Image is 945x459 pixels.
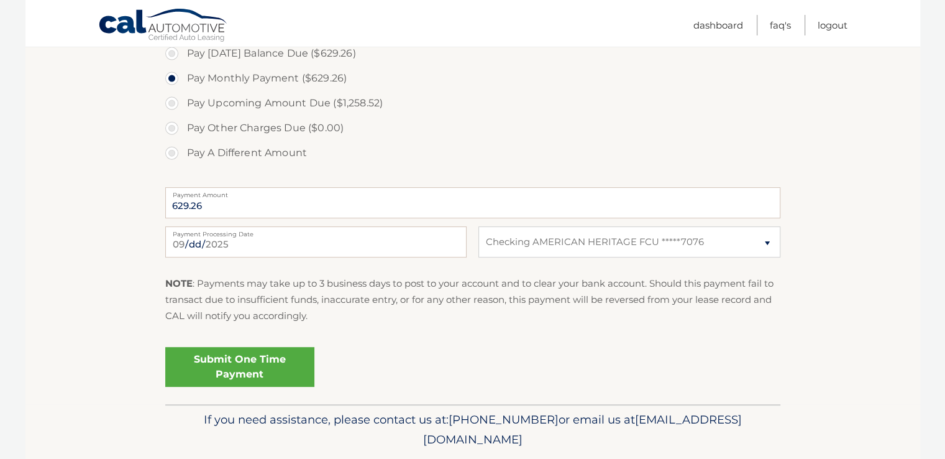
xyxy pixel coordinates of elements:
a: Dashboard [693,15,743,35]
strong: NOTE [165,277,193,289]
span: [EMAIL_ADDRESS][DOMAIN_NAME] [423,412,742,447]
a: Submit One Time Payment [165,347,314,387]
input: Payment Amount [165,187,780,218]
label: Pay Monthly Payment ($629.26) [165,66,780,91]
p: : Payments may take up to 3 business days to post to your account and to clear your bank account.... [165,276,780,325]
a: Logout [818,15,847,35]
span: [PHONE_NUMBER] [449,412,559,427]
label: Pay Other Charges Due ($0.00) [165,116,780,141]
label: Pay [DATE] Balance Due ($629.26) [165,41,780,66]
label: Pay Upcoming Amount Due ($1,258.52) [165,91,780,116]
p: If you need assistance, please contact us at: or email us at [173,410,772,450]
a: FAQ's [770,15,791,35]
a: Cal Automotive [98,8,229,44]
input: Payment Date [165,226,467,257]
label: Pay A Different Amount [165,141,780,165]
label: Payment Processing Date [165,226,467,236]
label: Payment Amount [165,187,780,197]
